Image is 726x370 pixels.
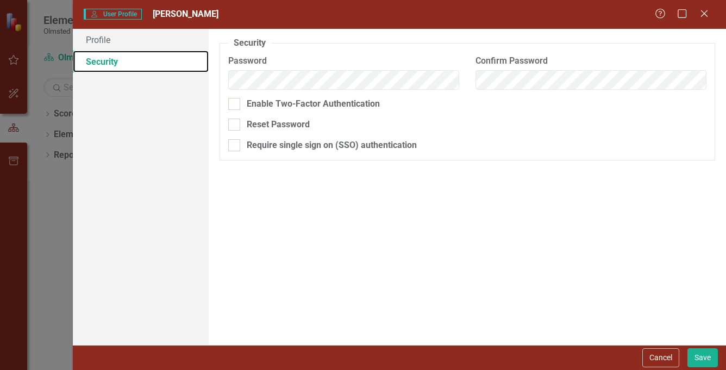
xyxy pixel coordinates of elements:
label: Confirm Password [475,55,706,67]
div: Reset Password [247,119,310,131]
span: [PERSON_NAME] [153,9,218,19]
div: Enable Two-Factor Authentication [247,98,380,110]
a: Security [73,51,209,72]
legend: Security [228,37,271,50]
label: Password [228,55,459,67]
button: Cancel [642,348,679,367]
div: Require single sign on (SSO) authentication [247,139,417,152]
span: User Profile [84,9,142,20]
button: Save [687,348,718,367]
a: Profile [73,29,209,51]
